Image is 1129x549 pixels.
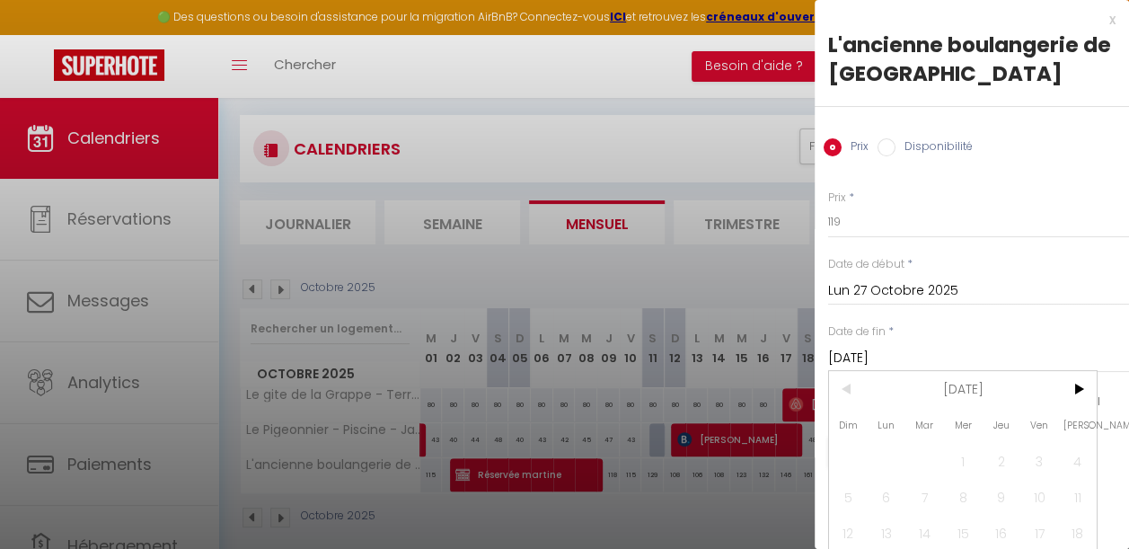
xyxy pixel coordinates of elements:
span: 2 [982,443,1020,479]
span: Mer [944,407,983,443]
span: 7 [905,479,944,515]
span: Dim [829,407,868,443]
span: [DATE] [868,371,1059,407]
label: Disponibilité [895,138,973,158]
label: Prix [842,138,869,158]
span: Mar [905,407,944,443]
span: 9 [982,479,1020,515]
label: Date de fin [828,323,886,341]
span: 4 [1058,443,1097,479]
label: Prix [828,190,846,207]
label: Date de début [828,256,904,273]
span: [PERSON_NAME] [1058,407,1097,443]
span: Jeu [982,407,1020,443]
span: Ven [1020,407,1059,443]
div: x [815,9,1116,31]
span: > [1058,371,1097,407]
span: 11 [1058,479,1097,515]
span: < [829,371,868,407]
span: 10 [1020,479,1059,515]
div: L'ancienne boulangerie de [GEOGRAPHIC_DATA] [828,31,1116,88]
span: 1 [944,443,983,479]
span: 6 [868,479,906,515]
span: 5 [829,479,868,515]
button: Ouvrir le widget de chat LiveChat [14,7,68,61]
span: 8 [944,479,983,515]
span: 3 [1020,443,1059,479]
span: Lun [868,407,906,443]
